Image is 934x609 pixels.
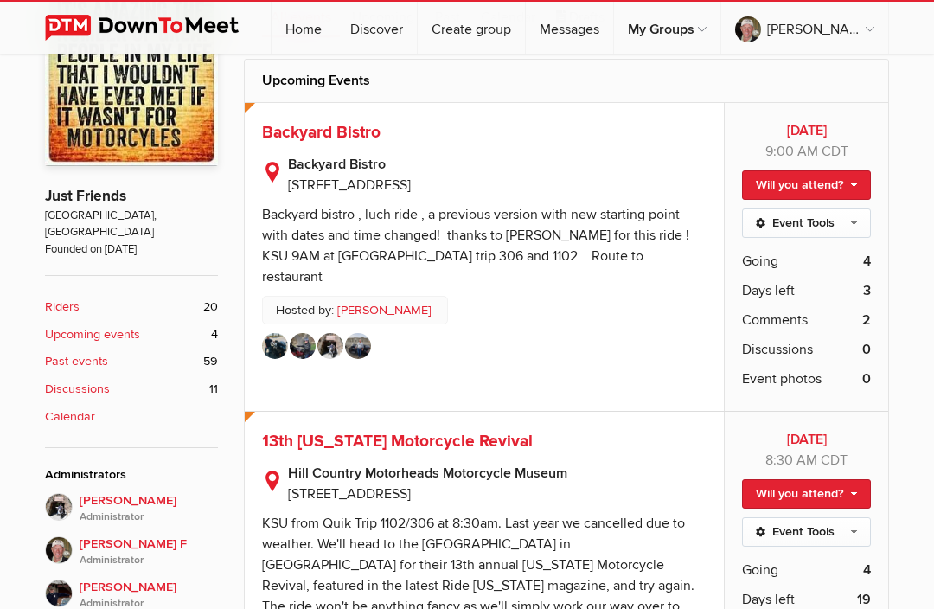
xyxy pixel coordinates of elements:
span: [GEOGRAPHIC_DATA], [GEOGRAPHIC_DATA] [45,208,218,241]
a: 13th [US_STATE] Motorcycle Revival [262,431,533,452]
span: [STREET_ADDRESS] [288,176,411,194]
b: 4 [863,251,871,272]
b: 2 [862,310,871,330]
span: Going [742,560,778,580]
img: DownToMeet [45,15,265,41]
i: Administrator [80,553,218,568]
b: Riders [45,298,80,317]
a: Messages [526,2,613,54]
b: Calendar [45,407,95,426]
a: Discover [336,2,417,54]
div: Administrators [45,465,218,484]
span: 59 [203,352,218,371]
a: Riders 20 [45,298,218,317]
span: Comments [742,310,808,330]
b: 4 [863,560,871,580]
img: Scott May [45,580,73,607]
b: 0 [862,339,871,360]
span: [STREET_ADDRESS] [288,485,411,503]
i: Administrator [80,510,218,525]
a: Will you attend? [742,479,871,509]
span: 11 [209,380,218,399]
span: [PERSON_NAME] [80,491,218,526]
img: John R [290,333,316,359]
span: Event photos [742,369,822,389]
span: Going [742,251,778,272]
a: Home [272,2,336,54]
a: Discussions 11 [45,380,218,399]
p: Hosted by: [262,296,448,325]
b: Past events [45,352,108,371]
a: My Groups [614,2,720,54]
img: John P [317,333,343,359]
img: John P [45,493,73,521]
h2: Upcoming Events [262,60,871,101]
a: Will you attend? [742,170,871,200]
a: [PERSON_NAME] F [721,2,888,54]
a: Upcoming events 4 [45,325,218,344]
img: Kenneth Manuel [345,333,371,359]
b: [DATE] [742,429,871,450]
span: Days left [742,280,795,301]
b: Backyard Bistro [288,154,707,175]
a: [PERSON_NAME]Administrator [45,493,218,526]
a: [PERSON_NAME] FAdministrator [45,526,218,569]
a: Event Tools [742,208,871,238]
a: Backyard Bistro [262,122,381,143]
a: Create group [418,2,525,54]
a: [PERSON_NAME] [337,301,432,320]
img: Butch F [45,536,73,564]
span: America/Chicago [821,452,848,469]
b: 3 [863,280,871,301]
img: Barb May [262,333,288,359]
span: 8:30 AM [765,452,817,469]
span: Discussions [742,339,813,360]
span: 9:00 AM [765,143,818,160]
div: Backyard bistro , luch ride , a previous version with new starting point with dates and time chan... [262,206,689,285]
b: Discussions [45,380,110,399]
span: America/Chicago [822,143,848,160]
a: Event Tools [742,517,871,547]
span: [PERSON_NAME] F [80,535,218,569]
b: Upcoming events [45,325,140,344]
b: 0 [862,369,871,389]
span: Founded on [DATE] [45,241,218,258]
a: Calendar [45,407,218,426]
span: 4 [211,325,218,344]
span: 20 [203,298,218,317]
b: [DATE] [742,120,871,141]
b: Hill Country Motorheads Motorcycle Museum [288,463,707,484]
a: Past events 59 [45,352,218,371]
a: Just Friends [45,187,126,205]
